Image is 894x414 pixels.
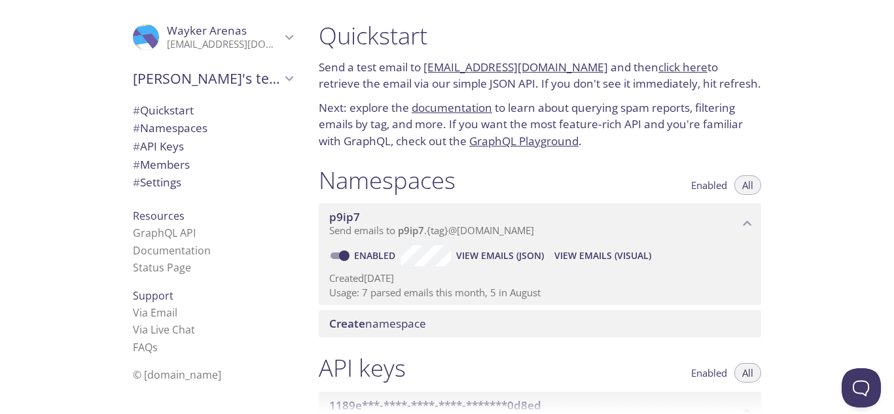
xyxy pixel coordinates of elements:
span: p9ip7 [398,224,424,237]
span: Support [133,288,173,303]
div: Create namespace [319,310,761,337]
span: View Emails (JSON) [456,248,544,264]
button: All [734,175,761,195]
span: p9ip7 [329,209,360,224]
p: Usage: 7 parsed emails this month, 5 in August [329,286,751,300]
div: p9ip7 namespace [319,203,761,244]
span: namespace [329,316,426,331]
span: Namespaces [133,120,207,135]
iframe: Help Scout Beacon - Open [842,368,881,407]
a: Status Page [133,260,191,275]
p: Created [DATE] [329,271,751,285]
p: [EMAIL_ADDRESS][DOMAIN_NAME] [167,38,281,51]
span: Quickstart [133,103,194,118]
p: Send a test email to and then to retrieve the email via our simple JSON API. If you don't see it ... [319,59,761,92]
a: click here [658,60,707,75]
button: View Emails (JSON) [451,245,549,266]
div: Wayker's team [122,61,303,95]
span: # [133,175,140,190]
span: View Emails (Visual) [554,248,651,264]
span: Create [329,316,365,331]
div: Members [122,156,303,174]
p: Next: explore the to learn about querying spam reports, filtering emails by tag, and more. If you... [319,99,761,150]
a: [EMAIL_ADDRESS][DOMAIN_NAME] [423,60,608,75]
span: # [133,120,140,135]
a: Documentation [133,243,211,258]
span: s [152,340,158,354]
span: # [133,139,140,154]
h1: Quickstart [319,21,761,50]
h1: API keys [319,353,406,383]
div: Wayker Arenas [122,16,303,59]
span: [PERSON_NAME]'s team [133,69,281,88]
div: Namespaces [122,119,303,137]
h1: Namespaces [319,165,456,195]
button: All [734,363,761,383]
span: © [DOMAIN_NAME] [133,368,221,382]
span: Members [133,157,190,172]
span: Resources [133,209,185,223]
a: documentation [412,100,492,115]
a: Via Live Chat [133,322,195,337]
span: # [133,157,140,172]
span: Send emails to . {tag} @[DOMAIN_NAME] [329,224,534,237]
a: GraphQL API [133,226,196,240]
span: API Keys [133,139,184,154]
div: API Keys [122,137,303,156]
span: # [133,103,140,118]
div: Team Settings [122,173,303,192]
span: Wayker Arenas [167,23,247,38]
button: Enabled [683,175,735,195]
button: Enabled [683,363,735,383]
button: View Emails (Visual) [549,245,656,266]
div: Quickstart [122,101,303,120]
a: FAQ [133,340,158,354]
a: Enabled [352,249,401,262]
span: Settings [133,175,181,190]
a: GraphQL Playground [469,133,579,148]
a: Via Email [133,305,177,320]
